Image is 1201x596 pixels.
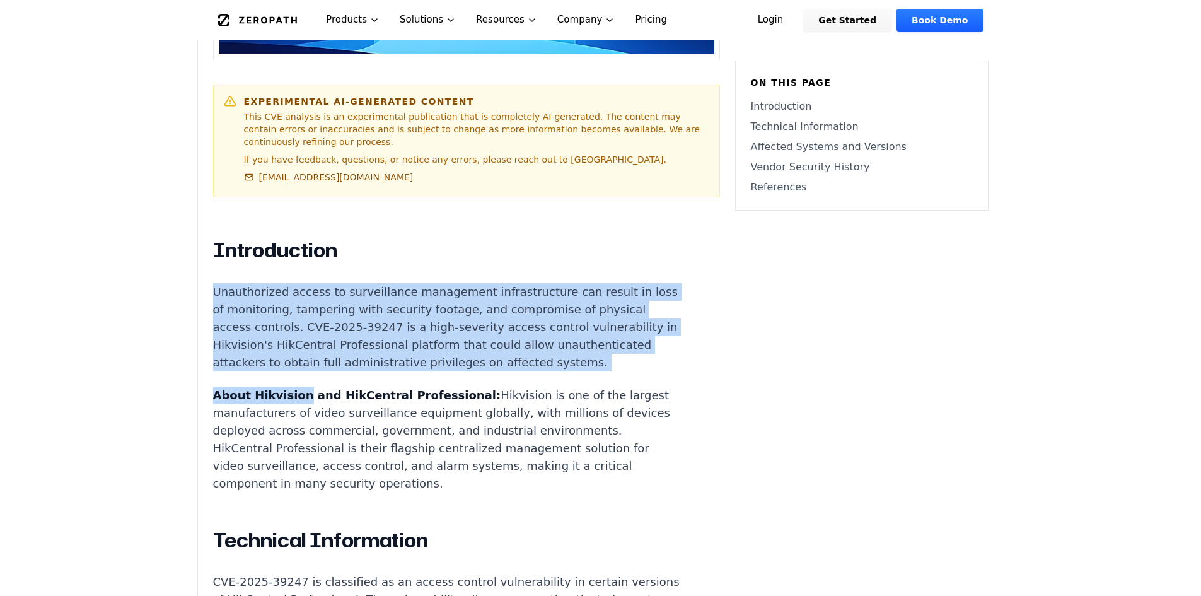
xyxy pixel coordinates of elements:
[803,9,891,32] a: Get Started
[213,387,682,493] p: Hikvision is one of the largest manufacturers of video surveillance equipment globally, with mill...
[213,389,501,402] strong: About Hikvision and HikCentral Professional:
[244,110,709,148] p: This CVE analysis is an experimental publication that is completely AI-generated. The content may...
[743,9,799,32] a: Login
[244,171,414,184] a: [EMAIL_ADDRESS][DOMAIN_NAME]
[751,119,973,134] a: Technical Information
[213,238,682,263] h2: Introduction
[213,528,682,553] h2: Technical Information
[751,76,973,89] h6: On this page
[244,153,709,166] p: If you have feedback, questions, or notice any errors, please reach out to [GEOGRAPHIC_DATA].
[244,95,709,108] h6: Experimental AI-Generated Content
[751,99,973,114] a: Introduction
[213,283,682,371] p: Unauthorized access to surveillance management infrastructure can result in loss of monitoring, t...
[751,180,973,195] a: References
[751,160,973,175] a: Vendor Security History
[896,9,983,32] a: Book Demo
[751,139,973,155] a: Affected Systems and Versions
